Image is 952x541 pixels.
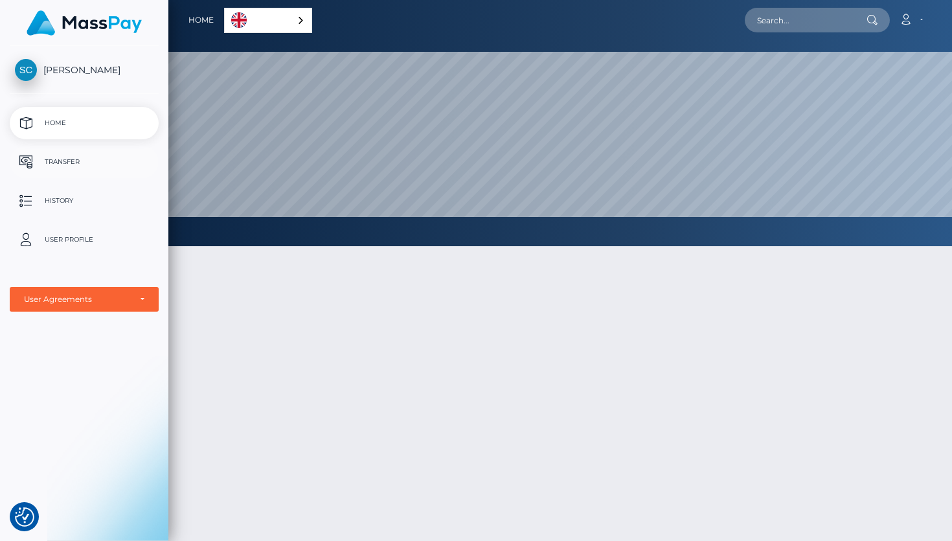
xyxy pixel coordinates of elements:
[10,64,159,76] span: [PERSON_NAME]
[188,6,214,34] a: Home
[10,185,159,217] a: History
[15,507,34,527] button: Consent Preferences
[15,230,153,249] p: User Profile
[24,294,130,305] div: User Agreements
[27,10,142,36] img: MassPay
[10,146,159,178] a: Transfer
[10,287,159,312] button: User Agreements
[745,8,867,32] input: Search...
[15,113,153,133] p: Home
[15,152,153,172] p: Transfer
[224,8,312,33] div: Language
[15,507,34,527] img: Revisit consent button
[15,191,153,211] p: History
[224,8,312,33] aside: Language selected: English
[225,8,312,32] a: English
[10,107,159,139] a: Home
[10,224,159,256] a: User Profile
